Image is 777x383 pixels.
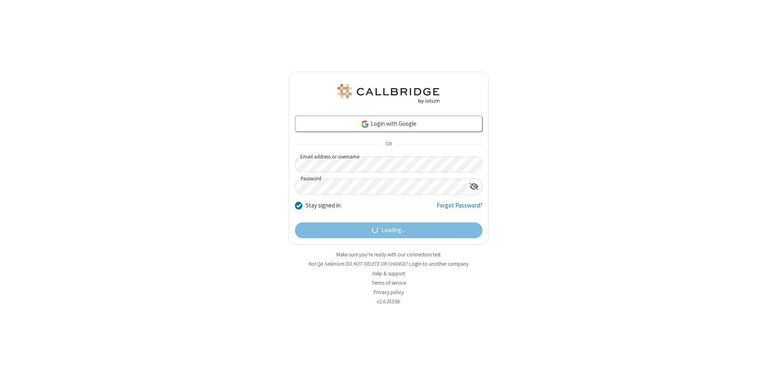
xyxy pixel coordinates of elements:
button: Login to another company [409,260,469,268]
input: Email address or username [295,157,482,172]
li: v2.6.353.6b [289,298,489,305]
a: Terms of service [372,279,406,286]
a: Make sure you're ready with our connection test [336,251,441,258]
a: Help & support [372,270,405,277]
input: Password [295,179,466,195]
span: Loading... [381,226,405,235]
img: QA Selenium DO NOT DELETE OR CHANGE [336,84,441,104]
a: Login with Google [295,116,482,132]
img: google-icon.png [361,120,369,129]
button: Loading... [295,222,482,239]
li: Not QA Selenium DO NOT DELETE OR CHANGE? [289,260,489,268]
div: Show password [466,179,482,194]
a: Privacy policy [374,289,404,296]
label: Stay signed in [306,201,341,210]
span: OR [382,139,395,150]
a: Forgot Password? [437,201,482,216]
